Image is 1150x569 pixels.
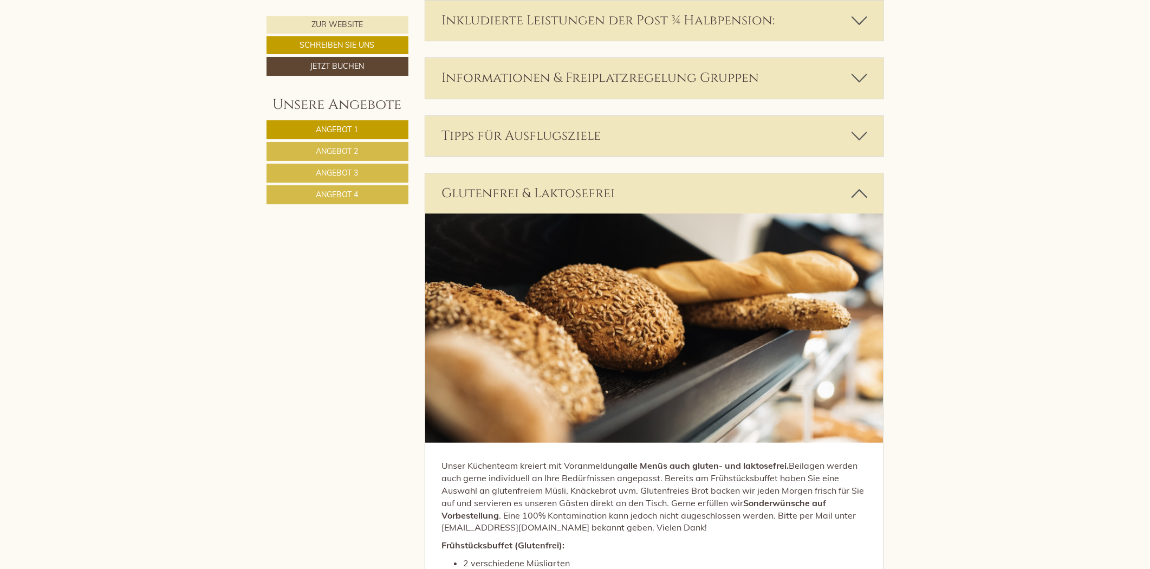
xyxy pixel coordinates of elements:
[316,190,359,199] span: Angebot 4
[441,460,867,534] p: Unser Küchenteam kreiert mit Voranmeldung Beilagen werden auch gerne individuell an Ihre Bedürfni...
[267,95,408,115] div: Unsere Angebote
[267,16,408,34] a: Zur Website
[425,173,883,214] div: Glutenfrei & Laktosefrei
[316,125,359,134] span: Angebot 1
[623,460,789,471] strong: alle Menüs auch gluten- und laktosefrei.
[316,146,359,156] span: Angebot 2
[425,116,883,156] div: Tipps für Ausflugsziele
[425,58,883,98] div: Informationen & Freiplatzregelung Gruppen
[441,540,564,551] strong: Frühstücksbuffet (Glutenfrei):
[316,168,359,178] span: Angebot 3
[267,57,408,76] a: Jetzt buchen
[441,497,826,521] strong: Sonderwünsche auf Vorbestellung
[425,1,883,41] div: Inkludierte Leistungen der Post ¾ Halbpension:
[267,36,408,54] a: Schreiben Sie uns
